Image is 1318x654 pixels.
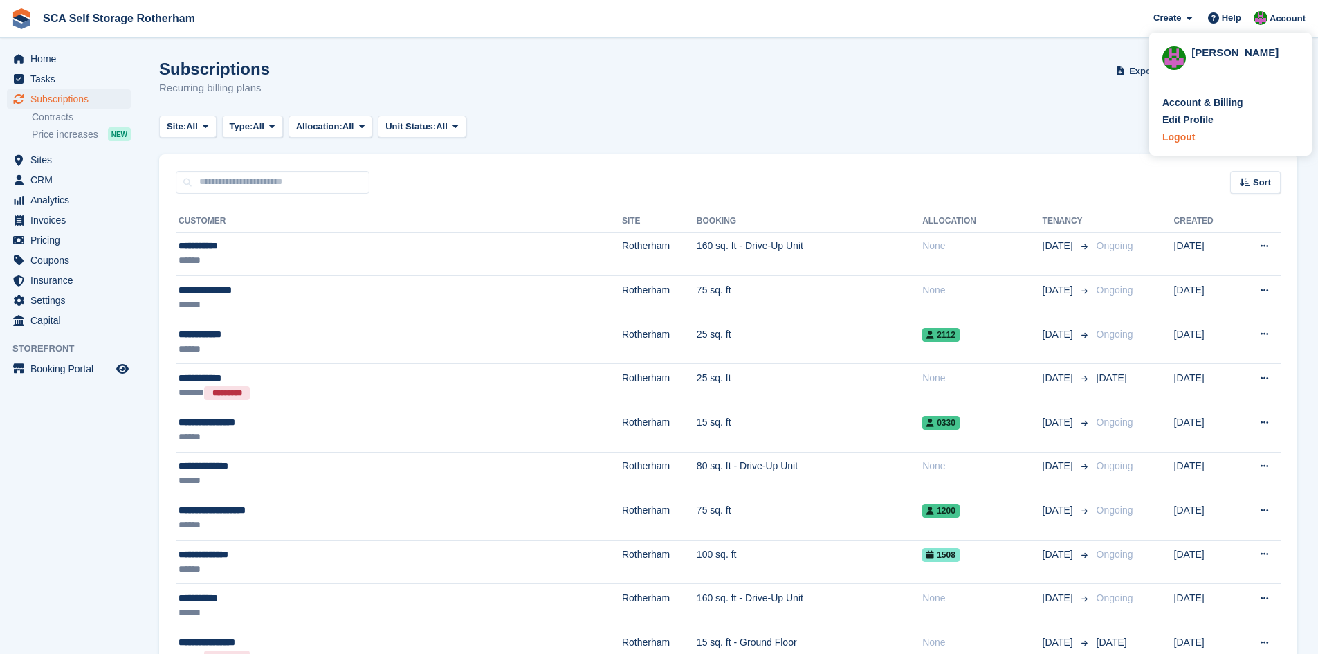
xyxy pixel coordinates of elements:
span: Capital [30,311,113,330]
p: Recurring billing plans [159,80,270,96]
span: Help [1222,11,1241,25]
button: Site: All [159,116,217,138]
span: Allocation: [296,120,342,134]
span: Ongoing [1097,240,1133,251]
span: Storefront [12,342,138,356]
td: 15 sq. ft [697,408,922,453]
img: stora-icon-8386f47178a22dfd0bd8f6a31ec36ba5ce8667c1dd55bd0f319d3a0aa187defe.svg [11,8,32,29]
span: Pricing [30,230,113,250]
span: Ongoing [1097,417,1133,428]
span: [DATE] [1043,283,1076,298]
a: Price increases NEW [32,127,131,142]
span: [DATE] [1043,459,1076,473]
span: Sites [30,150,113,170]
span: Create [1153,11,1181,25]
span: 0330 [922,416,960,430]
img: Sarah Race [1254,11,1267,25]
td: 75 sq. ft [697,276,922,320]
span: Settings [30,291,113,310]
span: [DATE] [1043,635,1076,650]
th: Site [622,210,697,233]
a: menu [7,271,131,290]
span: [DATE] [1043,415,1076,430]
div: Account & Billing [1162,96,1243,110]
a: menu [7,190,131,210]
span: Ongoing [1097,505,1133,516]
td: 25 sq. ft [697,320,922,364]
span: Site: [167,120,186,134]
span: [DATE] [1097,637,1127,648]
td: Rotherham [622,584,697,628]
button: Export [1113,60,1174,82]
span: Unit Status: [385,120,436,134]
a: menu [7,251,131,270]
span: Account [1270,12,1306,26]
th: Created [1174,210,1236,233]
div: [PERSON_NAME] [1191,45,1299,57]
span: All [253,120,264,134]
div: None [922,459,1042,473]
div: None [922,635,1042,650]
td: [DATE] [1174,408,1236,453]
td: Rotherham [622,452,697,496]
a: Account & Billing [1162,96,1299,110]
span: [DATE] [1097,372,1127,383]
td: Rotherham [622,232,697,276]
a: menu [7,311,131,330]
span: Export [1129,64,1157,78]
a: menu [7,89,131,109]
span: All [342,120,354,134]
a: menu [7,150,131,170]
td: 80 sq. ft - Drive-Up Unit [697,452,922,496]
span: [DATE] [1043,503,1076,518]
span: [DATE] [1043,371,1076,385]
span: Tasks [30,69,113,89]
span: CRM [30,170,113,190]
span: [DATE] [1043,547,1076,562]
td: 75 sq. ft [697,496,922,541]
td: Rotherham [622,540,697,584]
td: Rotherham [622,276,697,320]
td: Rotherham [622,408,697,453]
span: Type: [230,120,253,134]
span: Home [30,49,113,69]
div: Logout [1162,130,1195,145]
button: Unit Status: All [378,116,466,138]
a: menu [7,49,131,69]
img: Sarah Race [1162,46,1186,70]
a: Edit Profile [1162,113,1299,127]
span: 2112 [922,328,960,342]
td: [DATE] [1174,320,1236,364]
td: [DATE] [1174,276,1236,320]
div: None [922,283,1042,298]
span: Subscriptions [30,89,113,109]
td: 25 sq. ft [697,364,922,408]
span: Ongoing [1097,592,1133,603]
div: NEW [108,127,131,141]
td: [DATE] [1174,232,1236,276]
a: menu [7,69,131,89]
span: Ongoing [1097,284,1133,296]
a: Contracts [32,111,131,124]
span: All [186,120,198,134]
span: Analytics [30,190,113,210]
td: Rotherham [622,496,697,541]
td: 100 sq. ft [697,540,922,584]
td: Rotherham [622,364,697,408]
div: Edit Profile [1162,113,1214,127]
th: Booking [697,210,922,233]
td: [DATE] [1174,364,1236,408]
td: 160 sq. ft - Drive-Up Unit [697,584,922,628]
div: None [922,591,1042,606]
td: [DATE] [1174,540,1236,584]
span: Coupons [30,251,113,270]
td: [DATE] [1174,496,1236,541]
span: Ongoing [1097,460,1133,471]
span: Booking Portal [30,359,113,379]
span: Invoices [30,210,113,230]
a: Logout [1162,130,1299,145]
span: 1200 [922,504,960,518]
a: menu [7,359,131,379]
a: SCA Self Storage Rotherham [37,7,201,30]
th: Allocation [922,210,1042,233]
